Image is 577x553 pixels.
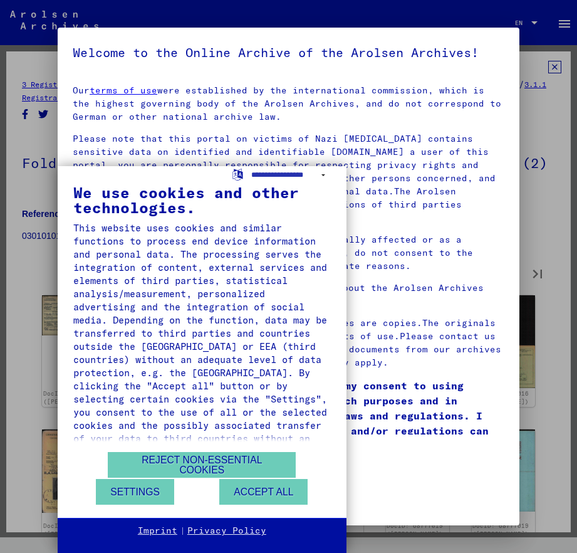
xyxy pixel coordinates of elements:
[187,525,266,537] a: Privacy Policy
[108,452,296,478] button: Reject non-essential cookies
[73,185,331,215] div: We use cookies and other technologies.
[96,479,174,505] button: Settings
[219,479,308,505] button: Accept all
[138,525,177,537] a: Imprint
[73,221,331,458] div: This website uses cookies and similar functions to process end device information and personal da...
